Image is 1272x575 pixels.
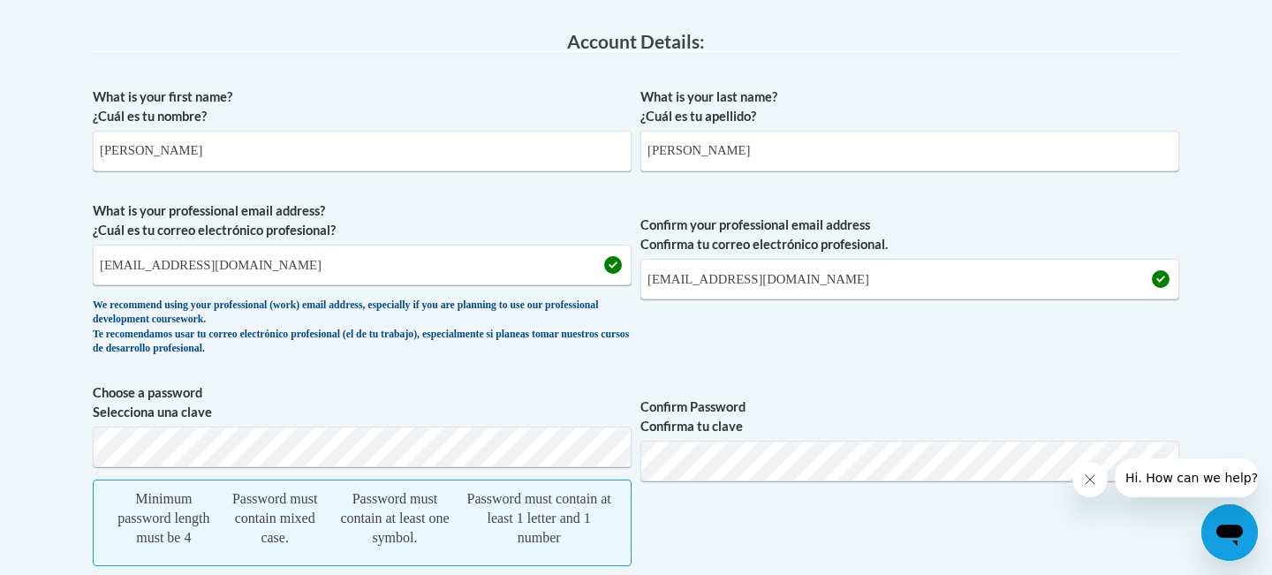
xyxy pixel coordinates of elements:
label: Confirm Password Confirma tu clave [640,397,1179,436]
span: Account Details: [567,30,705,52]
label: Choose a password Selecciona una clave [93,383,632,422]
input: Metadata input [93,245,632,285]
label: What is your first name? ¿Cuál es tu nombre? [93,87,632,126]
iframe: Close message [1072,462,1108,497]
div: Password must contain at least 1 letter and 1 number [465,489,613,548]
input: Metadata input [93,131,632,171]
iframe: Button to launch messaging window [1201,504,1258,561]
div: Password must contain mixed case. [225,489,325,548]
label: What is your professional email address? ¿Cuál es tu correo electrónico profesional? [93,201,632,240]
div: Minimum password length must be 4 [111,489,216,548]
label: What is your last name? ¿Cuál es tu apellido? [640,87,1179,126]
label: Confirm your professional email address Confirma tu correo electrónico profesional. [640,216,1179,254]
iframe: Message from company [1115,458,1258,497]
input: Required [640,259,1179,299]
input: Metadata input [640,131,1179,171]
div: Password must contain at least one symbol. [334,489,457,548]
div: We recommend using your professional (work) email address, especially if you are planning to use ... [93,299,632,357]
